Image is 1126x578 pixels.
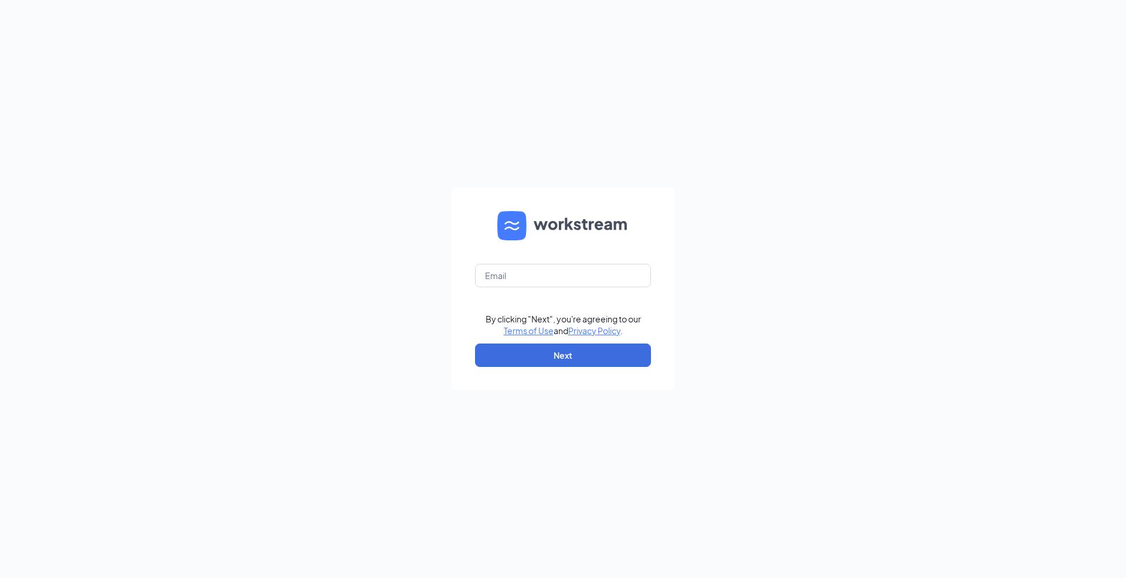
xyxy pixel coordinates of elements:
input: Email [475,264,651,287]
img: WS logo and Workstream text [497,211,629,240]
button: Next [475,344,651,367]
a: Terms of Use [504,325,554,336]
a: Privacy Policy [568,325,620,336]
div: By clicking "Next", you're agreeing to our and . [486,313,641,336]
